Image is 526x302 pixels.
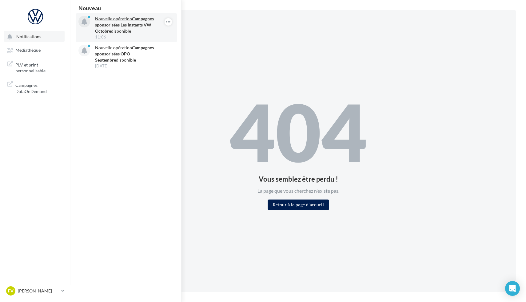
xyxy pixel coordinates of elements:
a: Campagnes DataOnDemand [4,79,67,97]
div: Open Intercom Messenger [505,281,520,296]
span: Médiathèque [15,48,41,53]
div: La page que vous cherchez n'existe pas. [230,187,367,195]
p: [PERSON_NAME] [18,288,59,294]
a: FV [PERSON_NAME] [5,285,66,297]
button: Notifications [4,31,65,42]
a: PLV et print personnalisable [4,58,67,76]
span: Notifications [16,34,41,39]
div: Vous semblez être perdu ! [230,176,367,183]
span: PLV et print personnalisable [15,61,63,74]
a: Médiathèque [4,44,67,55]
span: FV [8,288,14,294]
button: Retour à la page d'accueil [268,199,329,210]
div: 404 [230,92,367,171]
span: Campagnes DataOnDemand [15,81,63,94]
